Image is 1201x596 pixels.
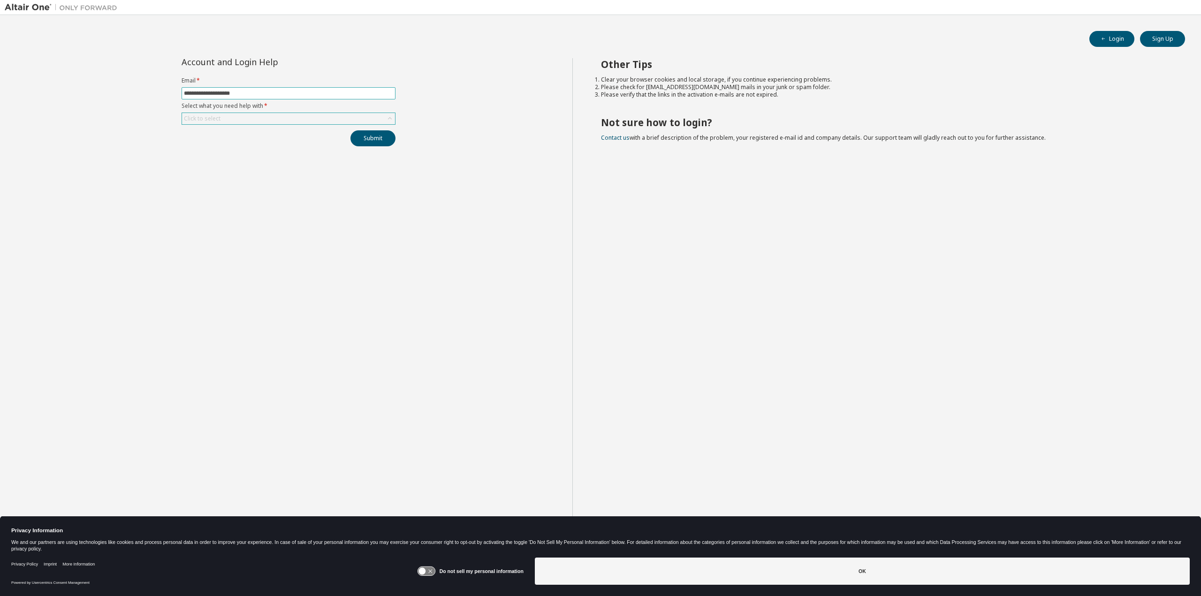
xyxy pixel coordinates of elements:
h2: Other Tips [601,58,1169,70]
img: Altair One [5,3,122,12]
div: Click to select [182,113,395,124]
li: Clear your browser cookies and local storage, if you continue experiencing problems. [601,76,1169,83]
button: Sign Up [1140,31,1185,47]
h2: Not sure how to login? [601,116,1169,128]
div: Click to select [184,115,220,122]
label: Select what you need help with [182,102,395,110]
li: Please verify that the links in the activation e-mails are not expired. [601,91,1169,98]
label: Email [182,77,395,84]
div: Account and Login Help [182,58,353,66]
button: Submit [350,130,395,146]
button: Login [1089,31,1134,47]
li: Please check for [EMAIL_ADDRESS][DOMAIN_NAME] mails in your junk or spam folder. [601,83,1169,91]
span: with a brief description of the problem, your registered e-mail id and company details. Our suppo... [601,134,1046,142]
a: Contact us [601,134,630,142]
